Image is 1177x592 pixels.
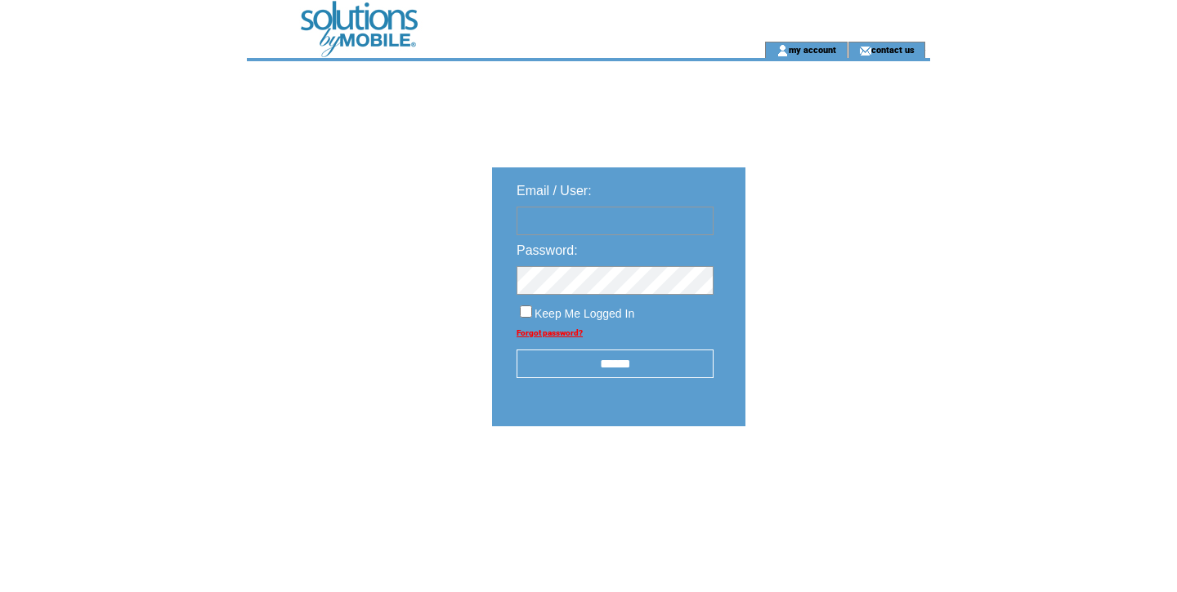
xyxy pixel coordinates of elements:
[859,44,871,57] img: contact_us_icon.gif;jsessionid=335C8B47726E04C3F2AEA7F6FEDD88A3
[535,307,634,320] span: Keep Me Logged In
[776,44,789,57] img: account_icon.gif;jsessionid=335C8B47726E04C3F2AEA7F6FEDD88A3
[789,44,836,55] a: my account
[871,44,915,55] a: contact us
[793,467,875,487] img: transparent.png;jsessionid=335C8B47726E04C3F2AEA7F6FEDD88A3
[517,184,592,198] span: Email / User:
[517,243,578,257] span: Password:
[517,328,583,337] a: Forgot password?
